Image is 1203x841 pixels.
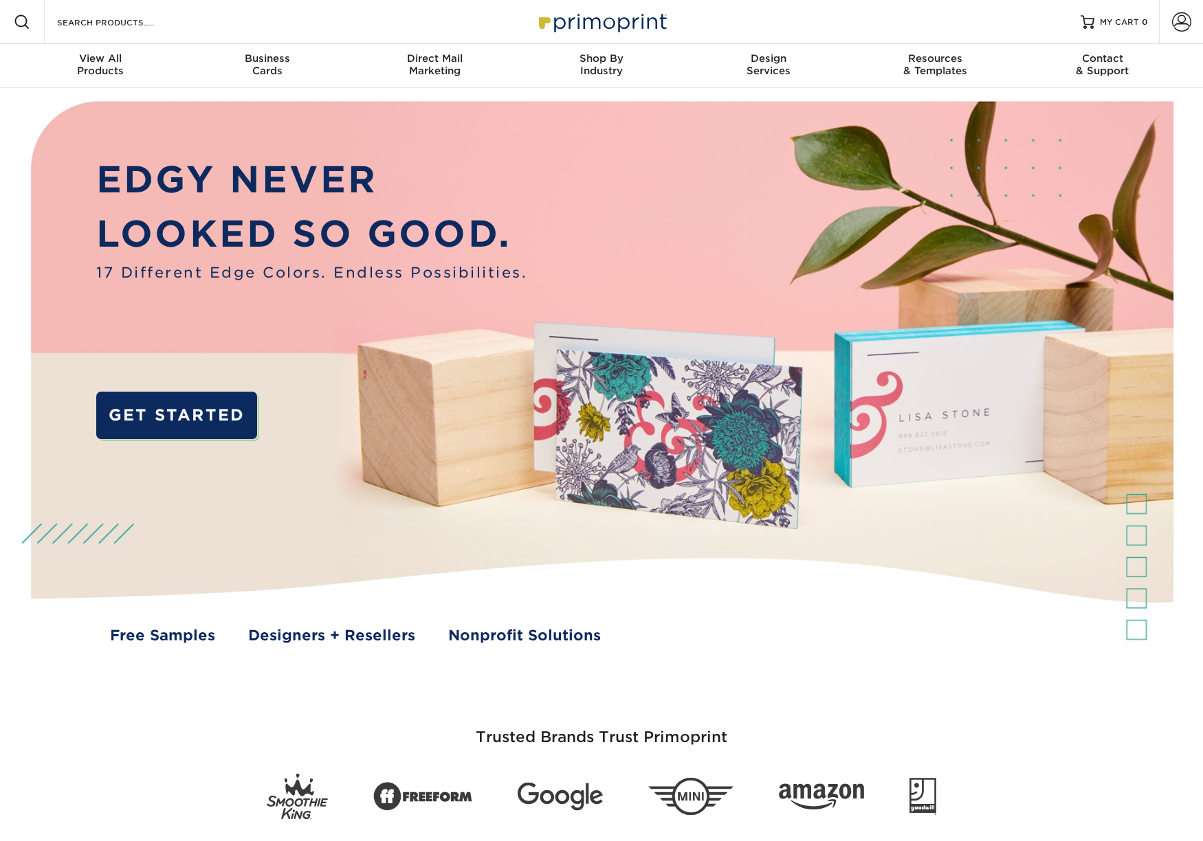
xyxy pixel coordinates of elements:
div: & Support [1019,52,1186,77]
span: Direct Mail [351,52,518,65]
a: Shop ByIndustry [518,44,685,88]
div: Industry [518,52,685,77]
div: Products [17,52,184,77]
img: Goodwill [909,778,936,815]
a: Contact& Support [1019,44,1186,88]
span: Shop By [518,52,685,65]
div: Marketing [351,52,518,77]
p: LOOKED SO GOOD. [96,208,527,262]
img: Amazon [779,783,864,809]
p: EDGY NEVER [96,153,527,208]
div: Cards [184,52,351,77]
a: View AllProducts [17,44,184,88]
a: Resources& Templates [852,44,1019,88]
img: Primoprint [533,7,670,36]
span: 17 Different Edge Colors. Endless Possibilities. [96,262,527,284]
a: Free Samples [110,625,215,647]
img: Smoothie King [267,774,328,820]
input: SEARCH PRODUCTS..... [56,14,190,30]
a: Nonprofit Solutions [448,625,601,647]
span: Resources [852,52,1019,65]
img: Freeform [373,774,472,818]
span: MY CART [1100,16,1139,28]
div: Services [685,52,852,77]
span: Contact [1019,52,1186,65]
img: Mini [648,778,733,816]
h3: Trusted Brands Trust Primoprint [199,695,1004,763]
span: View All [17,52,184,65]
a: DesignServices [685,44,852,88]
a: GET STARTED [96,392,257,439]
div: & Templates [852,52,1019,77]
img: Google [518,783,603,811]
span: Design [685,52,852,65]
a: Direct MailMarketing [351,44,518,88]
span: 0 [1142,17,1148,27]
a: Designers + Resellers [248,625,415,647]
span: Business [184,52,351,65]
a: BusinessCards [184,44,351,88]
